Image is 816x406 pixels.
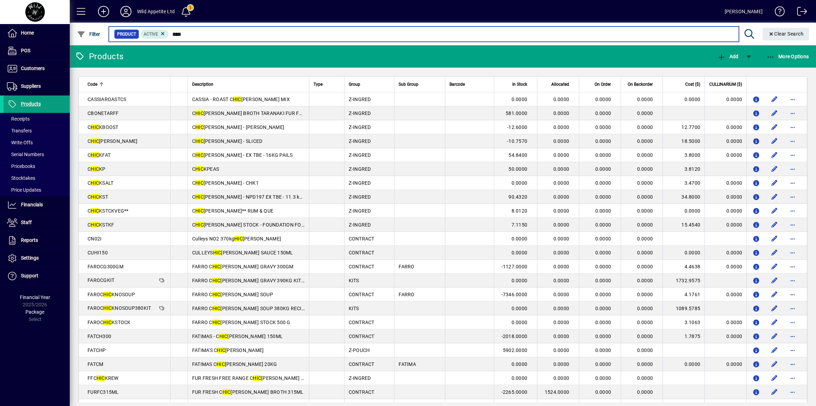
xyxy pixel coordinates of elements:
span: 0.0000 [553,166,569,172]
span: 0.0000 [553,194,569,200]
td: 34.8000 [663,190,704,204]
span: 0.0000 [553,222,569,228]
td: 3.4700 [663,176,704,190]
span: Z-INGRED [349,110,371,116]
button: More options [787,122,798,133]
span: CULLINARIUM ($) [709,81,742,88]
span: 0.0000 [512,180,528,186]
span: FAROC KSTOCK [88,320,131,325]
span: 0.0000 [595,222,611,228]
td: 0.0000 [704,190,746,204]
span: On Order [595,81,611,88]
div: On Backorder [625,81,659,88]
em: HIC [103,292,112,297]
span: Receipts [7,116,30,122]
span: CUHI150 [88,250,108,255]
span: 0.0000 [637,222,653,228]
span: 0.0000 [553,180,569,186]
span: Settings [21,255,39,261]
em: HIC [212,278,221,283]
span: 0.0000 [637,166,653,172]
span: 0.0000 [595,292,611,297]
span: CONTRACT [349,236,375,242]
span: 0.0000 [637,264,653,269]
span: Z-INGRED [349,97,371,102]
button: Edit [769,94,780,105]
span: CASSIA - ROAST C [PERSON_NAME] MIX [192,97,290,102]
td: 0.0000 [704,176,746,190]
em: HIC [195,138,204,144]
span: 0.0000 [637,97,653,102]
td: 0.0000 [704,246,746,260]
em: HIC [91,194,99,200]
span: 8.0120 [512,208,528,214]
td: 0.0000 [704,329,746,343]
span: C [PERSON_NAME] - NPD197 EX TBE - 11.3 kg BIB [192,194,311,200]
td: 1.7875 [663,329,704,343]
span: 0.0000 [553,278,569,283]
td: 0.0000 [704,315,746,329]
button: More options [787,219,798,230]
span: 90.4320 [508,194,527,200]
span: Z-INGRED [349,208,371,214]
span: 0.0000 [553,110,569,116]
button: More options [787,303,798,314]
span: 0.0000 [553,124,569,130]
div: Wild Appetite Ltd [137,6,175,17]
span: Z-INGRED [349,152,371,158]
span: 0.0000 [512,278,528,283]
button: Edit [769,205,780,216]
a: Support [3,267,70,285]
em: HIC [103,305,112,311]
span: 0.0000 [553,97,569,102]
span: Products [21,101,41,107]
span: 0.0000 [595,152,611,158]
span: Allocated [551,81,569,88]
span: FARRO C [PERSON_NAME] GRAVY 300GM [192,264,294,269]
button: Profile [115,5,137,18]
span: FARRO C [PERSON_NAME] STOCK 500 G [192,320,290,325]
span: C KBOOST [88,124,119,130]
span: 0.0000 [637,110,653,116]
span: Z-INGRED [349,180,371,186]
span: Financial Year [20,294,50,300]
div: Code [88,81,166,88]
span: C KFAT [88,152,111,158]
span: 0.0000 [595,166,611,172]
span: FARRO C [PERSON_NAME] GRAVY 390KG KITSET [192,278,310,283]
span: KITS [349,306,359,311]
span: Pricebooks [7,163,35,169]
span: 0.0000 [595,278,611,283]
a: Customers [3,60,70,77]
a: Reports [3,232,70,249]
span: 0.0000 [637,194,653,200]
span: -1127.0000 [501,264,528,269]
span: C [PERSON_NAME]** RUM & QUE [192,208,273,214]
span: Cost ($) [685,81,700,88]
em: HIC [91,208,99,214]
em: HIC [195,166,204,172]
em: HIC [212,292,221,297]
em: HIC [91,180,99,186]
span: CONTRACT [349,292,375,297]
span: Add [717,54,738,59]
em: HIC [91,152,99,158]
td: 0.0000 [704,204,746,218]
a: Financials [3,196,70,214]
span: 0.0000 [595,236,611,242]
span: CONTRACT [349,320,375,325]
span: -7346.0000 [501,292,528,297]
span: Support [21,273,38,278]
button: More Options [765,50,811,63]
button: Edit [769,219,780,230]
span: 7.1150 [512,222,528,228]
span: 0.0000 [512,97,528,102]
button: More options [787,331,798,342]
button: More options [787,94,798,105]
em: HIC [91,166,99,172]
div: Products [75,51,123,62]
button: More options [787,136,798,147]
button: More options [787,191,798,202]
span: 0.0000 [512,236,528,242]
span: Transfers [7,128,32,133]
